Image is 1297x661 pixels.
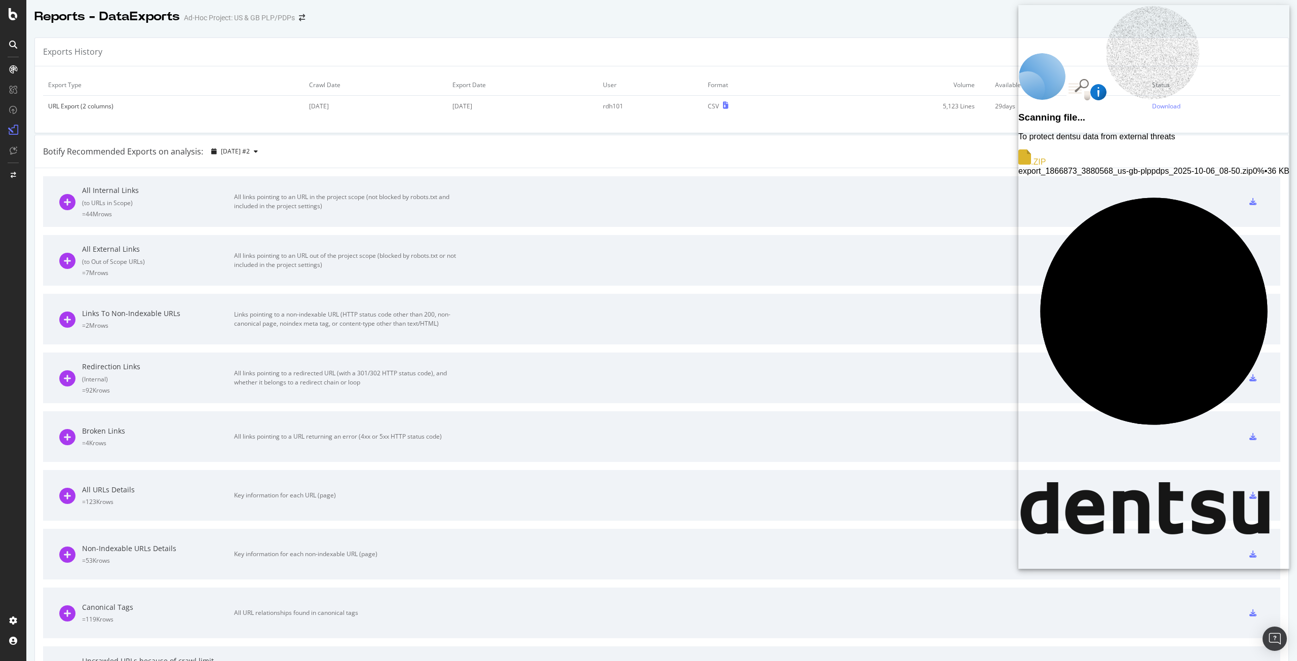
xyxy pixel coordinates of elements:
[43,46,102,58] div: Exports History
[82,362,234,372] div: Redirection Links
[234,310,462,328] div: Links pointing to a non-indexable URL (HTTP status code other than 200, non-canonical page, noind...
[234,251,462,269] div: All links pointing to an URL out of the project scope (blocked by robots.txt or not included in t...
[82,556,234,565] div: = 53K rows
[43,146,203,158] div: Botify Recommended Exports on analysis:
[207,143,262,160] button: [DATE] #2
[82,185,234,196] div: All Internal Links
[82,375,234,383] div: ( Internal )
[304,96,447,117] td: [DATE]
[703,74,810,96] td: Format
[810,96,990,117] td: 5,123 Lines
[82,199,234,207] div: ( to URLs in Scope )
[990,74,1148,96] td: Available for
[810,74,990,96] td: Volume
[299,14,305,21] div: arrow-right-arrow-left
[34,8,180,25] div: Reports - DataExports
[48,102,299,110] div: URL Export (2 columns)
[43,74,304,96] td: Export Type
[234,608,462,617] div: All URL relationships found in canonical tags
[708,102,719,110] div: CSV
[82,244,234,254] div: All External Links
[1249,609,1256,616] div: csv-export
[82,485,234,495] div: All URLs Details
[598,96,703,117] td: rdh101
[82,210,234,218] div: = 44M rows
[82,439,234,447] div: = 4K rows
[82,602,234,612] div: Canonical Tags
[82,308,234,319] div: Links To Non-Indexable URLs
[82,386,234,395] div: = 92K rows
[234,192,462,211] div: All links pointing to an URL in the project scope (not blocked by robots.txt and included in the ...
[184,13,295,23] div: Ad-Hoc Project: US & GB PLP/PDPs
[234,432,462,441] div: All links pointing to a URL returning an error (4xx or 5xx HTTP status code)
[1263,627,1287,651] div: Open Intercom Messenger
[990,96,1148,117] td: 29 days
[304,74,447,96] td: Crawl Date
[82,497,234,506] div: = 123K rows
[82,257,234,266] div: ( to Out of Scope URLs )
[598,74,703,96] td: User
[82,321,234,330] div: = 2M rows
[82,543,234,554] div: Non-Indexable URLs Details
[82,426,234,436] div: Broken Links
[447,74,598,96] td: Export Date
[234,369,462,387] div: All links pointing to a redirected URL (with a 301/302 HTTP status code), and whether it belongs ...
[447,96,598,117] td: [DATE]
[234,550,462,559] div: Key information for each non-indexable URL (page)
[221,147,250,155] span: 2025 Oct. 1st #2
[82,268,234,277] div: = 7M rows
[82,615,234,624] div: = 119K rows
[234,491,462,500] div: Key information for each URL (page)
